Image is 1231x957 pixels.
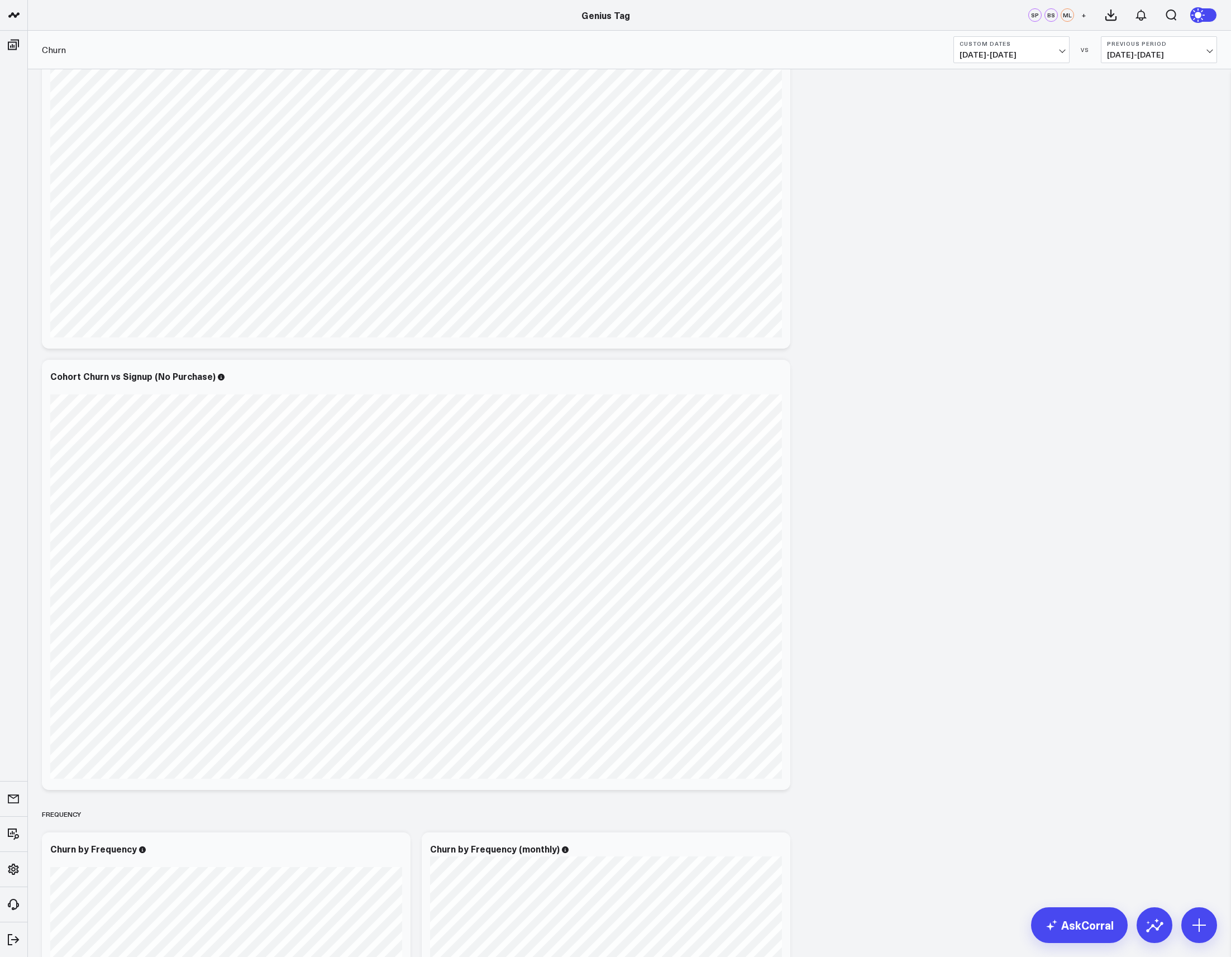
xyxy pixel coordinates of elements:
a: AskCorral [1031,907,1128,943]
div: Churn by Frequency (monthly) [430,842,560,855]
div: SP [1028,8,1042,22]
button: + [1077,8,1090,22]
button: Custom Dates[DATE]-[DATE] [953,36,1070,63]
a: Churn [42,44,66,56]
div: Churn by Frequency [50,842,137,855]
a: Genius Tag [581,9,630,21]
div: Cohort Churn vs Signup (No Purchase) [50,370,216,382]
span: + [1081,11,1086,19]
button: Previous Period[DATE]-[DATE] [1101,36,1217,63]
span: [DATE] - [DATE] [1107,50,1211,59]
div: BS [1044,8,1058,22]
div: VS [1075,46,1095,53]
b: Custom Dates [960,40,1063,47]
span: [DATE] - [DATE] [960,50,1063,59]
b: Previous Period [1107,40,1211,47]
div: ML [1061,8,1074,22]
div: Frequency [42,801,81,827]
